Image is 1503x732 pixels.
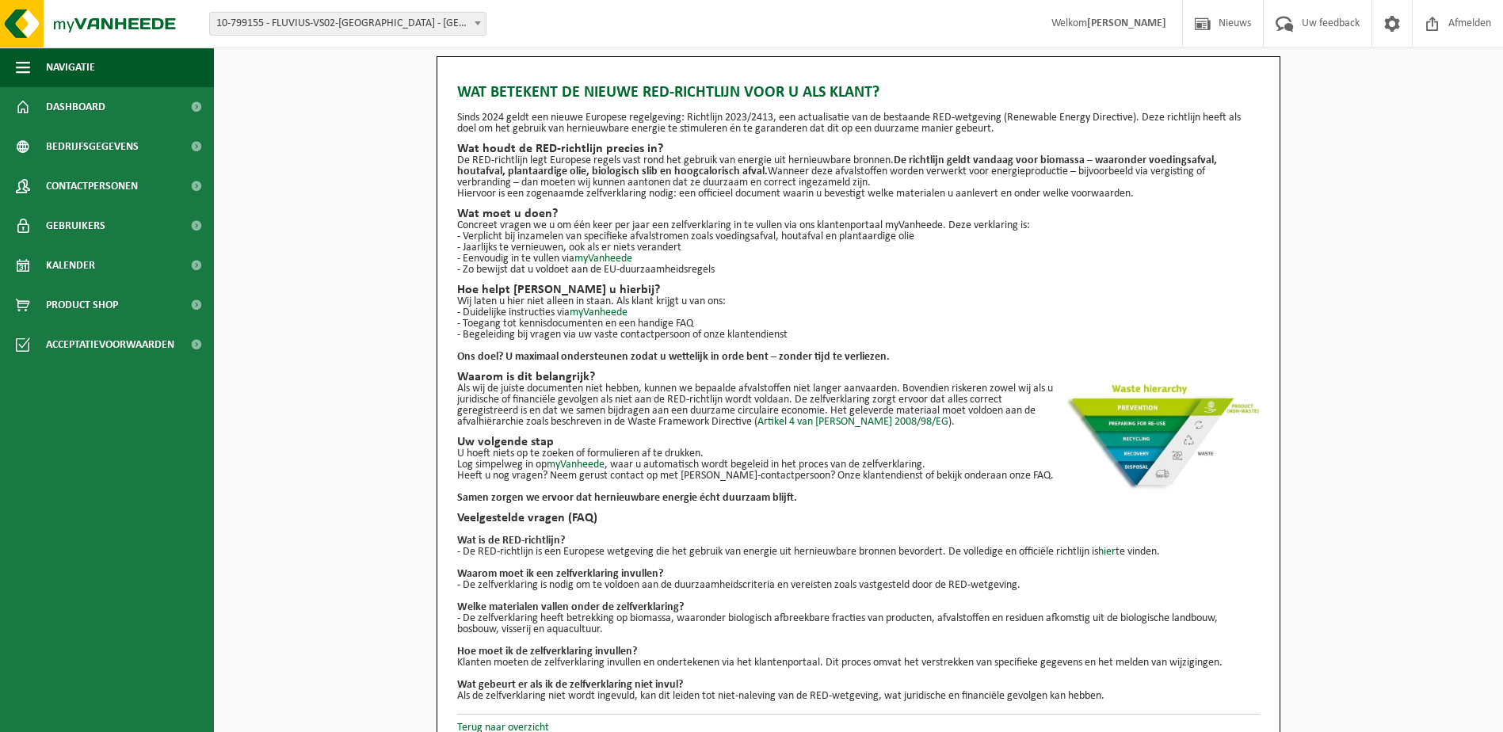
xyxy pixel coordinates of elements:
[457,231,1260,242] p: - Verplicht bij inzamelen van specifieke afvalstromen zoals voedingsafval, houtafval en plantaard...
[1087,17,1166,29] strong: [PERSON_NAME]
[46,325,174,364] span: Acceptatievoorwaarden
[457,580,1260,591] p: - De zelfverklaring is nodig om te voldoen aan de duurzaamheidscriteria en vereisten zoals vastge...
[457,436,1260,448] h2: Uw volgende stap
[457,81,879,105] span: Wat betekent de nieuwe RED-richtlijn voor u als klant?
[457,646,637,658] b: Hoe moet ik de zelfverklaring invullen?
[457,208,1260,220] h2: Wat moet u doen?
[457,471,1260,482] p: Heeft u nog vragen? Neem gerust contact op met [PERSON_NAME]-contactpersoon? Onze klantendienst o...
[457,330,1260,341] p: - Begeleiding bij vragen via uw vaste contactpersoon of onze klantendienst
[209,12,486,36] span: 10-799155 - FLUVIUS-VS02-TORHOUT - TORHOUT
[457,254,1260,265] p: - Eenvoudig in te vullen via
[457,383,1260,428] p: Als wij de juiste documenten niet hebben, kunnen we bepaalde afvalstoffen niet langer aanvaarden....
[457,112,1260,135] p: Sinds 2024 geldt een nieuwe Europese regelgeving: Richtlijn 2023/2413, een actualisatie van de be...
[457,143,1260,155] h2: Wat houdt de RED-richtlijn precies in?
[457,613,1260,635] p: - De zelfverklaring heeft betrekking op biomassa, waaronder biologisch afbreekbare fracties van p...
[457,265,1260,276] p: - Zo bewijst dat u voldoet aan de EU-duurzaamheidsregels
[457,658,1260,669] p: Klanten moeten de zelfverklaring invullen en ondertekenen via het klantenportaal. Dit proces omva...
[457,535,565,547] b: Wat is de RED-richtlijn?
[457,371,1260,383] h2: Waarom is dit belangrijk?
[46,285,118,325] span: Product Shop
[457,492,797,504] b: Samen zorgen we ervoor dat hernieuwbare energie écht duurzaam blijft.
[1098,546,1116,558] a: hier
[457,154,1217,177] strong: De richtlijn geldt vandaag voor biomassa – waaronder voedingsafval, houtafval, plantaardige olie,...
[457,296,1260,307] p: Wij laten u hier niet alleen in staan. Als klant krijgt u van ons:
[46,166,138,206] span: Contactpersonen
[457,220,1260,231] p: Concreet vragen we u om één keer per jaar een zelfverklaring in te vullen via ons klantenportaal ...
[457,547,1260,558] p: - De RED-richtlijn is een Europese wetgeving die het gebruik van energie uit hernieuwbare bronnen...
[457,512,1260,524] h2: Veelgestelde vragen (FAQ)
[457,351,890,363] strong: Ons doel? U maximaal ondersteunen zodat u wettelijk in orde bent – zonder tijd te verliezen.
[757,416,948,428] a: Artikel 4 van [PERSON_NAME] 2008/98/EG
[457,307,1260,318] p: - Duidelijke instructies via
[457,568,663,580] b: Waarom moet ik een zelfverklaring invullen?
[46,48,95,87] span: Navigatie
[457,448,1260,471] p: U hoeft niets op te zoeken of formulieren af te drukken. Log simpelweg in op , waar u automatisch...
[457,284,1260,296] h2: Hoe helpt [PERSON_NAME] u hierbij?
[457,601,684,613] b: Welke materialen vallen onder de zelfverklaring?
[457,242,1260,254] p: - Jaarlijks te vernieuwen, ook als er niets verandert
[457,318,1260,330] p: - Toegang tot kennisdocumenten en een handige FAQ
[457,155,1260,189] p: De RED-richtlijn legt Europese regels vast rond het gebruik van energie uit hernieuwbare bronnen....
[46,127,139,166] span: Bedrijfsgegevens
[547,459,605,471] a: myVanheede
[457,691,1260,702] p: Als de zelfverklaring niet wordt ingevuld, kan dit leiden tot niet-naleving van de RED-wetgeving,...
[46,206,105,246] span: Gebruikers
[46,87,105,127] span: Dashboard
[457,189,1260,200] p: Hiervoor is een zogenaamde zelfverklaring nodig: een officieel document waarin u bevestigt welke ...
[210,13,486,35] span: 10-799155 - FLUVIUS-VS02-TORHOUT - TORHOUT
[46,246,95,285] span: Kalender
[574,253,632,265] a: myVanheede
[570,307,628,318] a: myVanheede
[457,679,683,691] b: Wat gebeurt er als ik de zelfverklaring niet invul?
